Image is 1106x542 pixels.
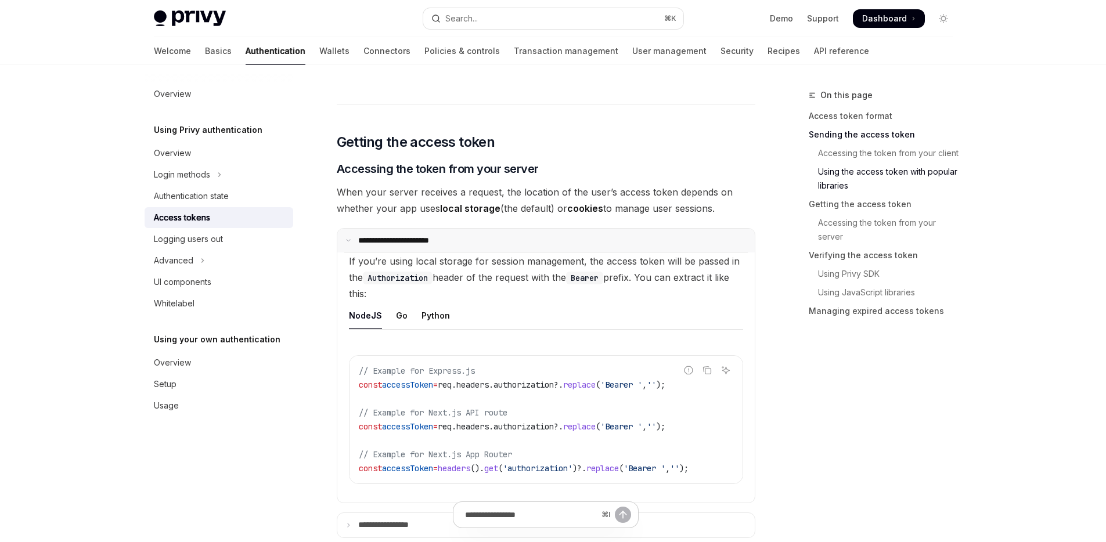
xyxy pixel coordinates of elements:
span: Dashboard [862,13,907,24]
span: 'Bearer ' [600,380,642,390]
div: Access tokens [154,211,210,225]
span: headers [456,421,489,432]
span: const [359,421,382,432]
span: . [452,380,456,390]
a: Support [807,13,839,24]
a: Dashboard [853,9,925,28]
span: , [642,380,647,390]
button: Send message [615,507,631,523]
strong: local storage [440,203,500,214]
div: Advanced [154,254,193,268]
a: Recipes [768,37,800,65]
div: Usage [154,399,179,413]
code: Authorization [363,272,433,284]
span: '' [670,463,679,474]
button: Open search [423,8,683,29]
a: Authentication state [145,186,293,207]
span: replace [563,380,596,390]
span: (). [470,463,484,474]
div: Overview [154,146,191,160]
span: 'Bearer ' [600,421,642,432]
span: ⌘ K [664,14,676,23]
a: Whitelabel [145,293,293,314]
a: UI components [145,272,293,292]
span: headers [438,463,470,474]
a: Using JavaScript libraries [809,283,962,302]
span: headers [456,380,489,390]
a: Accessing the token from your server [809,214,962,246]
a: Using Privy SDK [809,265,962,283]
span: ); [679,463,689,474]
span: = [433,421,438,432]
button: Report incorrect code [681,363,696,378]
button: Copy the contents from the code block [700,363,715,378]
a: Access tokens [145,207,293,228]
button: Toggle dark mode [934,9,953,28]
span: ?. [554,380,563,390]
a: Usage [145,395,293,416]
a: Access token format [809,107,962,125]
a: Overview [145,352,293,373]
strong: cookies [567,203,603,214]
span: On this page [820,88,873,102]
div: Go [396,302,408,329]
span: ); [656,380,665,390]
span: If you’re using local storage for session management, the access token will be passed in the head... [349,255,740,299]
span: ( [596,380,600,390]
img: light logo [154,10,226,27]
span: const [359,463,382,474]
span: Accessing the token from your server [337,161,539,177]
span: . [452,421,456,432]
a: Demo [770,13,793,24]
a: Connectors [363,37,410,65]
h5: Using Privy authentication [154,123,262,137]
span: authorization [493,421,554,432]
a: Managing expired access tokens [809,302,962,320]
span: accessToken [382,421,433,432]
a: API reference [814,37,869,65]
button: Ask AI [718,363,733,378]
code: Bearer [566,272,603,284]
a: Verifying the access token [809,246,962,265]
span: accessToken [382,380,433,390]
span: // Example for Next.js API route [359,407,507,418]
div: Login methods [154,168,210,182]
span: ?. [554,421,563,432]
button: Toggle Login methods section [145,164,293,185]
div: UI components [154,275,211,289]
a: Wallets [319,37,350,65]
a: Welcome [154,37,191,65]
div: Search... [445,12,478,26]
a: Overview [145,84,293,104]
a: Policies & controls [424,37,500,65]
span: = [433,380,438,390]
a: Sending the access token [809,125,962,144]
div: Authentication state [154,189,229,203]
a: Using the access token with popular libraries [809,162,962,195]
h5: Using your own authentication [154,333,280,346]
span: ( [619,463,624,474]
span: get [484,463,498,474]
span: replace [563,421,596,432]
a: Accessing the token from your client [809,144,962,162]
span: . [489,380,493,390]
a: Overview [145,143,293,164]
span: const [359,380,382,390]
div: Whitelabel [154,297,194,310]
a: Basics [205,37,232,65]
div: Setup [154,377,176,391]
span: // Example for Next.js App Router [359,449,512,460]
span: 'Bearer ' [624,463,665,474]
a: Transaction management [514,37,618,65]
span: )?. [572,463,586,474]
a: User management [632,37,707,65]
span: , [665,463,670,474]
div: NodeJS [349,302,382,329]
span: ( [596,421,600,432]
span: Getting the access token [337,133,495,151]
span: When your server receives a request, the location of the user’s access token depends on whether y... [337,184,755,216]
span: '' [647,380,656,390]
a: Logging users out [145,229,293,250]
span: authorization [493,380,554,390]
span: req [438,421,452,432]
